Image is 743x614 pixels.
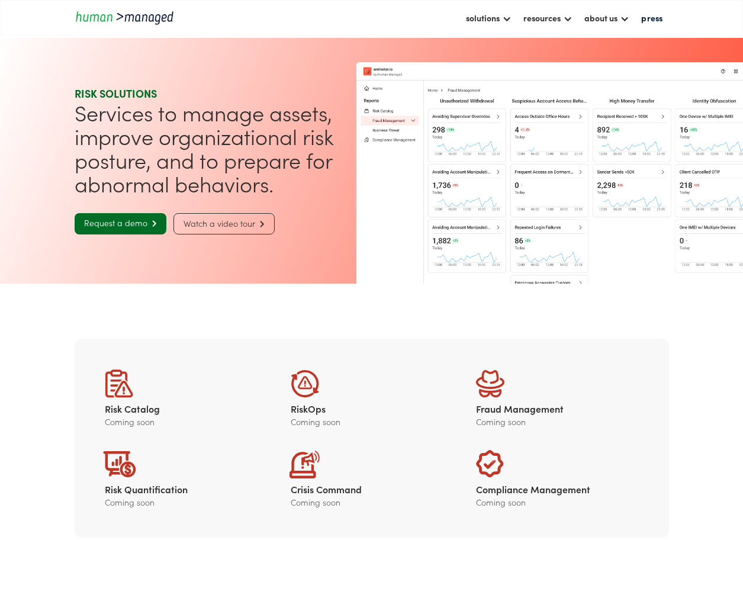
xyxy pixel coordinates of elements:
[105,483,266,495] div: Risk Quantification
[635,8,668,28] a: press
[291,483,452,495] div: Crisis Command
[578,8,635,28] div: about us
[517,8,578,28] div: resources
[105,497,266,507] div: Coming soon
[75,101,367,195] h1: Services to manage assets, improve organizational risk posture, and to prepare for abnormal behav...
[105,417,266,426] div: Coming soon
[105,403,266,414] div: Risk Catalog
[75,9,181,25] a: home
[476,450,638,507] a: Compliance ManagementComing soon
[476,369,638,426] a: Fraud ManagementComing soon
[460,8,517,28] div: solutions
[291,450,452,507] a: Crisis CommandComing soon
[75,86,367,101] div: RISK SOLUTIONS
[476,497,638,507] div: Coming soon
[291,497,452,507] div: Coming soon
[291,369,452,426] a: RiskOpsComing soon
[255,220,265,228] span: 
[584,11,617,25] div: about us
[173,213,275,234] a: Watch a video tour
[523,11,561,25] div: resources
[75,213,166,234] a: Request a demo
[105,369,266,426] a: Risk CatalogComing soon
[291,403,452,414] div: RiskOps
[476,483,638,495] div: Compliance Management
[147,220,157,227] span: 
[476,403,638,414] div: Fraud Management
[466,11,500,25] div: solutions
[291,417,452,426] div: Coming soon
[476,417,638,426] div: Coming soon
[105,450,266,507] a: Risk QuantificationComing soon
